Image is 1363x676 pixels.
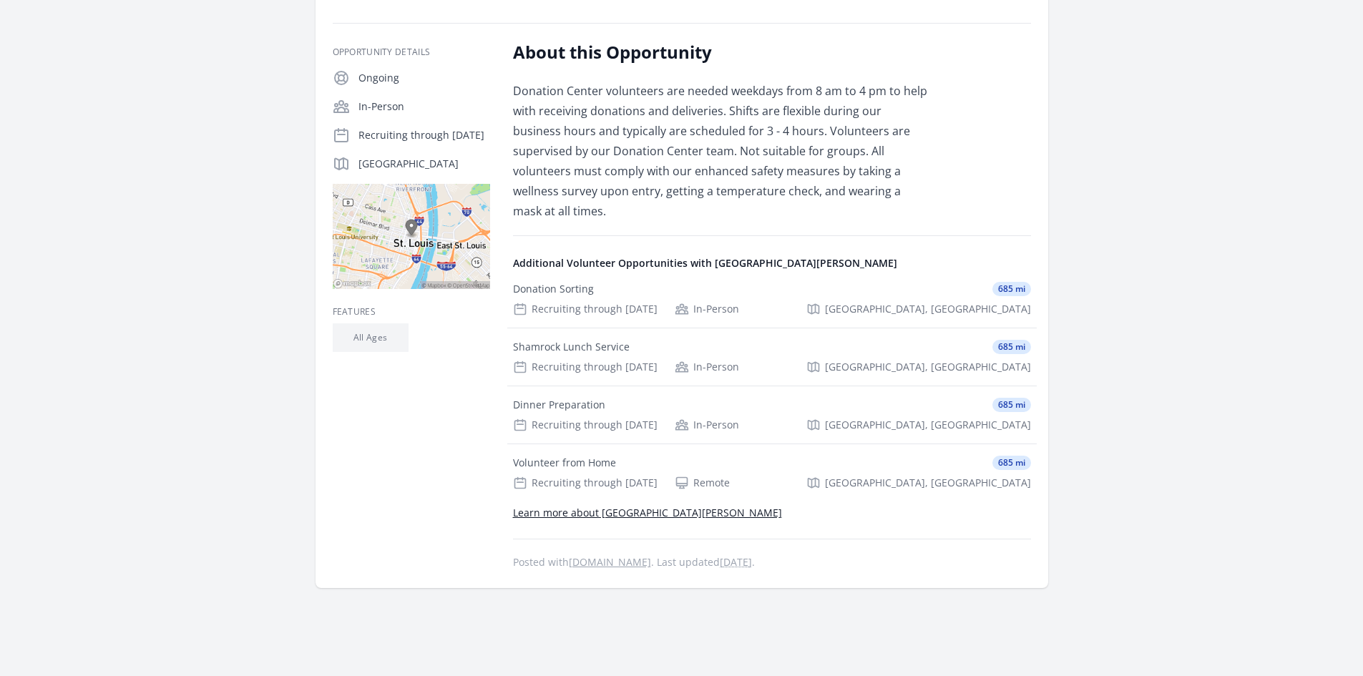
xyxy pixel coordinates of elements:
[513,398,605,412] div: Dinner Preparation
[513,476,658,490] div: Recruiting through [DATE]
[992,456,1031,470] span: 685 mi
[513,557,1031,568] p: Posted with . Last updated .
[333,306,490,318] h3: Features
[358,128,490,142] p: Recruiting through [DATE]
[720,555,752,569] abbr: Tue, Jul 22, 2025 10:47 PM
[675,302,739,316] div: In-Person
[358,99,490,114] p: In-Person
[675,360,739,374] div: In-Person
[507,328,1037,386] a: Shamrock Lunch Service 685 mi Recruiting through [DATE] In-Person [GEOGRAPHIC_DATA], [GEOGRAPHIC_...
[825,302,1031,316] span: [GEOGRAPHIC_DATA], [GEOGRAPHIC_DATA]
[513,506,782,519] a: Learn more about [GEOGRAPHIC_DATA][PERSON_NAME]
[358,71,490,85] p: Ongoing
[513,41,932,64] h2: About this Opportunity
[333,46,490,58] h3: Opportunity Details
[507,270,1037,328] a: Donation Sorting 685 mi Recruiting through [DATE] In-Person [GEOGRAPHIC_DATA], [GEOGRAPHIC_DATA]
[992,398,1031,412] span: 685 mi
[513,340,630,354] div: Shamrock Lunch Service
[513,456,616,470] div: Volunteer from Home
[992,282,1031,296] span: 685 mi
[825,476,1031,490] span: [GEOGRAPHIC_DATA], [GEOGRAPHIC_DATA]
[513,83,927,219] span: Donation Center volunteers are needed weekdays from 8 am to 4 pm to help with receiving donations...
[507,386,1037,444] a: Dinner Preparation 685 mi Recruiting through [DATE] In-Person [GEOGRAPHIC_DATA], [GEOGRAPHIC_DATA]
[675,476,730,490] div: Remote
[513,302,658,316] div: Recruiting through [DATE]
[513,282,594,296] div: Donation Sorting
[825,418,1031,432] span: [GEOGRAPHIC_DATA], [GEOGRAPHIC_DATA]
[358,157,490,171] p: [GEOGRAPHIC_DATA]
[333,184,490,289] img: Map
[992,340,1031,354] span: 685 mi
[333,323,409,352] li: All Ages
[825,360,1031,374] span: [GEOGRAPHIC_DATA], [GEOGRAPHIC_DATA]
[507,444,1037,501] a: Volunteer from Home 685 mi Recruiting through [DATE] Remote [GEOGRAPHIC_DATA], [GEOGRAPHIC_DATA]
[675,418,739,432] div: In-Person
[513,256,1031,270] h4: Additional Volunteer Opportunities with [GEOGRAPHIC_DATA][PERSON_NAME]
[513,418,658,432] div: Recruiting through [DATE]
[569,555,651,569] a: [DOMAIN_NAME]
[513,360,658,374] div: Recruiting through [DATE]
